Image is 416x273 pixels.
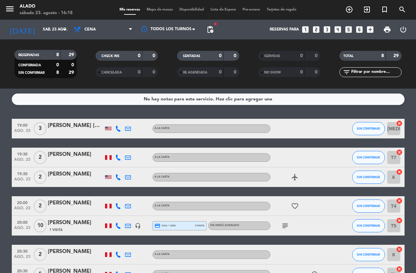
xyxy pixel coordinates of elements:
span: SIN CONFIRMAR [357,156,380,159]
span: NO SHOW [264,71,281,74]
strong: 0 [300,70,303,74]
span: ago. 23 [14,206,30,214]
span: SIN CONFIRMAR [357,204,380,208]
span: 19:30 [14,170,30,177]
strong: 8 [381,53,384,58]
strong: 0 [153,70,156,74]
span: 20:00 [14,199,30,206]
i: looks_6 [355,25,364,34]
span: A la carta [154,204,170,207]
span: 2 [34,199,46,213]
i: cancel [396,120,403,127]
button: SIN CONFIRMAR [352,199,385,213]
strong: 0 [56,63,59,67]
span: ago. 23 [14,157,30,165]
i: cancel [396,217,403,224]
i: airplanemode_active [291,173,299,181]
span: 19:30 [14,150,30,157]
i: [DATE] [5,22,40,37]
span: pending_actions [206,26,214,33]
i: favorite_border [291,202,299,210]
i: looks_3 [323,25,331,34]
button: SIN CONFIRMAR [352,219,385,232]
strong: 0 [315,70,319,74]
strong: 0 [219,70,222,74]
i: add_circle_outline [345,6,353,13]
strong: 0 [315,53,319,58]
span: 20:30 [14,247,30,255]
i: cancel [396,246,403,253]
span: Tarjetas de regalo [263,8,300,11]
span: A la carta [154,127,170,130]
strong: 29 [69,70,75,75]
i: filter_list [343,68,351,76]
span: A la carta [154,253,170,256]
span: Lista de Espera [207,8,239,11]
i: looks_5 [344,25,353,34]
div: LOG OUT [395,20,411,39]
div: [PERSON_NAME] [48,150,103,159]
span: Mapa de mesas [143,8,176,11]
span: A la carta [154,156,170,158]
strong: 8 [56,52,59,57]
i: credit_card [154,223,160,229]
span: SIN CONFIRMAR [18,71,45,74]
strong: 0 [153,53,156,58]
strong: 29 [69,52,75,57]
span: RESERVAR MESA [340,4,358,15]
span: Cena [84,27,96,32]
span: stripe [195,223,205,228]
span: SIN CONFIRMAR [357,253,380,256]
i: looks_one [301,25,310,34]
strong: 0 [138,53,140,58]
span: Mis reservas [116,8,143,11]
button: SIN CONFIRMAR [352,122,385,135]
span: BUSCAR [393,4,411,15]
span: SIN CONFIRMAR [357,127,380,130]
button: SIN CONFIRMAR [352,151,385,164]
strong: 0 [138,70,140,74]
strong: 0 [71,63,75,67]
i: cancel [396,266,403,272]
strong: 8 [56,70,59,75]
span: Sin menú asignado [210,224,239,227]
span: ago. 23 [14,255,30,262]
span: WALK IN [358,4,376,15]
span: SIN CONFIRMAR [357,175,380,179]
span: Reserva especial [376,4,393,15]
div: No hay notas para este servicio. Haz clic para agregar una [144,95,272,103]
i: arrow_drop_down [61,26,69,33]
i: add_box [366,25,374,34]
div: sábado 23. agosto - 16:18 [20,10,73,16]
i: looks_two [312,25,320,34]
button: SIN CONFIRMAR [352,248,385,261]
span: Disponibilidad [176,8,207,11]
span: 19:00 [14,121,30,129]
span: fiber_manual_record [213,22,217,26]
strong: 0 [219,53,222,58]
span: 2 [34,248,46,261]
span: 2 [34,171,46,184]
i: turned_in_not [381,6,389,13]
i: looks_4 [334,25,342,34]
div: [PERSON_NAME] [48,199,103,207]
span: ago. 23 [14,226,30,233]
button: SIN CONFIRMAR [352,171,385,184]
div: Alado [20,3,73,10]
span: CHECK INS [101,54,119,58]
i: cancel [396,169,403,175]
i: subject [281,222,289,230]
div: [PERSON_NAME] [48,247,103,256]
span: CANCELADA [101,71,122,74]
button: menu [5,4,15,16]
span: print [383,26,391,33]
span: A la carta [154,176,170,178]
span: 3 [34,122,46,135]
span: 1 Visita [49,227,63,233]
span: Reservas para [270,27,299,32]
span: RESERVADAS [18,53,39,57]
strong: 0 [234,70,238,74]
i: exit_to_app [363,6,371,13]
i: menu [5,4,15,14]
span: 10 [34,219,46,232]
